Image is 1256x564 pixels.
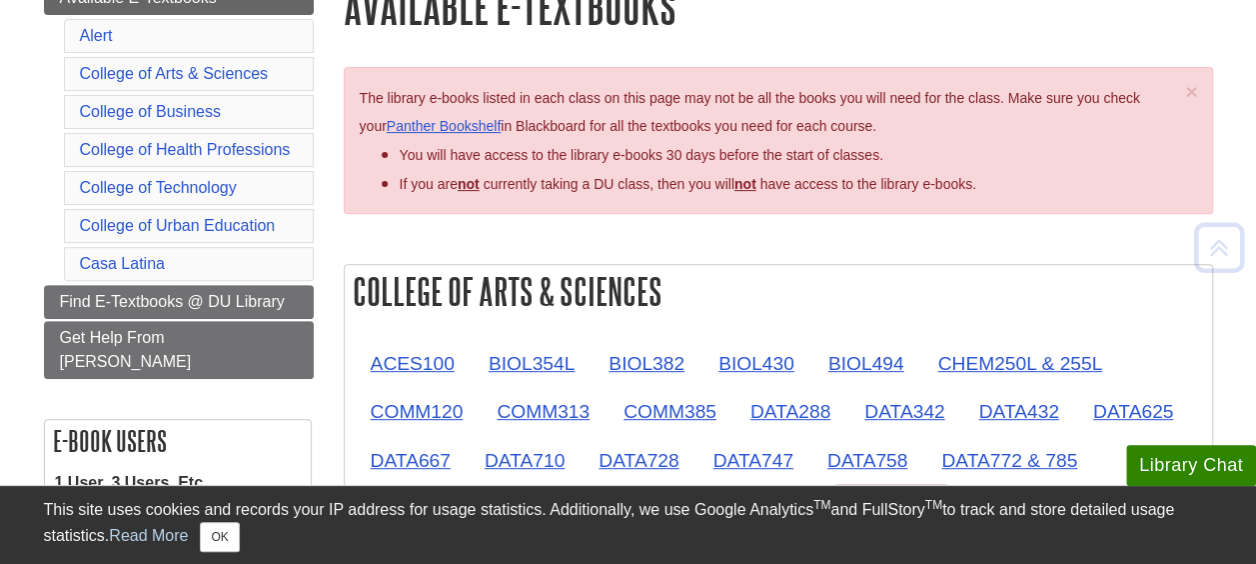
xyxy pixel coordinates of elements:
a: BIOL354L [473,339,591,388]
span: Find E-Textbooks @ DU Library [60,293,285,310]
a: Get Help From [PERSON_NAME] [44,321,314,379]
a: College of Health Professions [80,141,291,158]
sup: TM [925,498,942,512]
a: College of Arts & Sciences [80,65,269,82]
a: DATA432 [962,387,1074,436]
span: Get Help From [PERSON_NAME] [60,329,192,370]
sup: TM [813,498,830,512]
a: DATA625 [1077,387,1189,436]
a: DATA747 [697,436,809,485]
a: COMM313 [481,387,606,436]
a: COMM120 [355,387,480,436]
a: College of Urban Education [80,217,276,234]
a: DATA758 [811,436,923,485]
a: College of Technology [80,179,237,196]
span: × [1185,80,1197,103]
a: CHEM250L & 255L [921,339,1118,388]
a: COMM385 [608,387,732,436]
a: DATA772 & 785 [925,436,1093,485]
a: BIOL430 [702,339,810,388]
h2: E-book Users [45,420,311,462]
span: If you are currently taking a DU class, then you will have access to the library e-books. [400,176,976,192]
a: Alert [80,27,113,44]
a: Read More [109,527,188,544]
a: DATA728 [583,436,694,485]
button: Library Chat [1126,445,1256,486]
button: Close [200,522,239,552]
a: College of Business [80,103,221,120]
a: DATA667 [355,436,467,485]
a: Find E-Textbooks @ DU Library [44,285,314,319]
a: Panther Bookshelf [387,118,501,134]
span: You will have access to the library e-books 30 days before the start of classes. [400,147,883,163]
a: DATA288 [734,387,846,436]
dt: 1 User, 3 Users, Etc. [55,472,301,495]
strong: not [458,176,480,192]
a: BIOL494 [812,339,920,388]
a: DATA710 [469,436,581,485]
span: The library e-books listed in each class on this page may not be all the books you will need for ... [360,90,1140,135]
a: Casa Latina [80,255,165,272]
a: DATA342 [848,387,960,436]
div: This site uses cookies and records your IP address for usage statistics. Additionally, we use Goo... [44,498,1213,552]
a: ACES100 [355,339,471,388]
a: BIOL382 [593,339,700,388]
u: not [734,176,756,192]
button: Close [1185,81,1197,102]
h2: College of Arts & Sciences [345,265,1212,318]
a: Back to Top [1187,234,1251,261]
